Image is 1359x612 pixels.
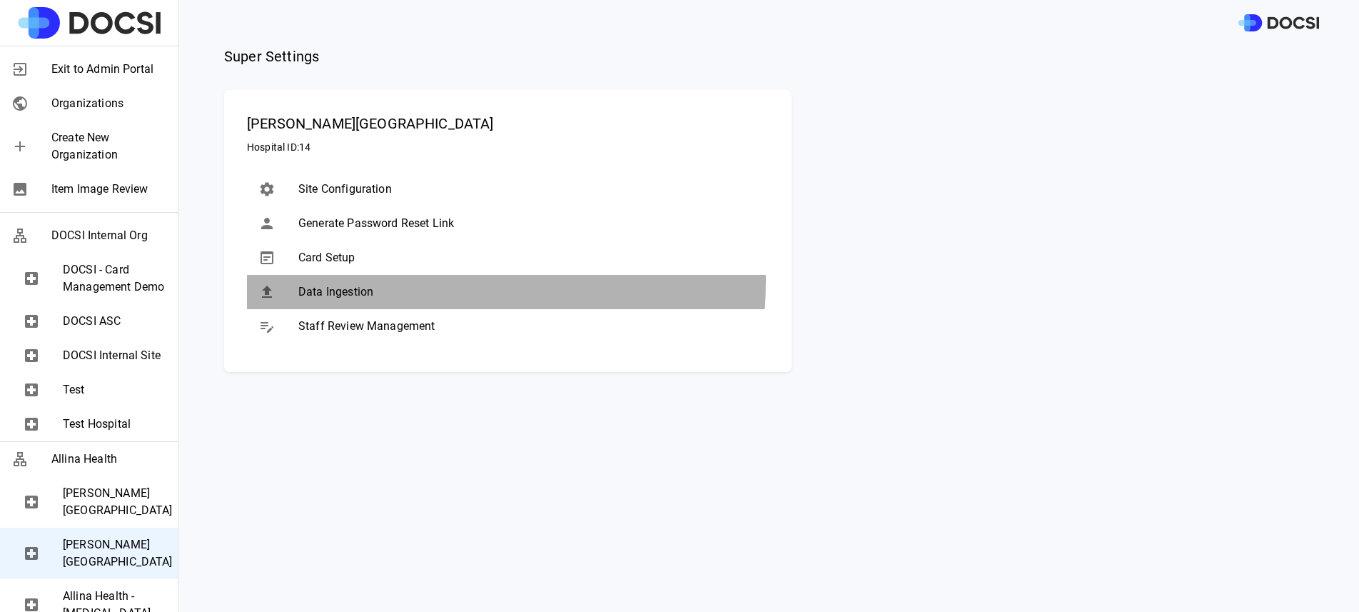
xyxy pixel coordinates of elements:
span: Super Settings [224,46,1359,67]
div: Site Configuration [247,172,769,206]
div: Card Setup [247,241,769,275]
div: Generate Password Reset Link [247,206,769,241]
span: DOCSI - Card Management Demo [63,261,166,296]
span: Exit to Admin Portal [51,61,166,78]
span: [PERSON_NAME][GEOGRAPHIC_DATA] [247,113,769,134]
img: Site Logo [18,7,161,39]
span: [PERSON_NAME][GEOGRAPHIC_DATA] [63,485,166,519]
span: DOCSI Internal Org [51,227,166,244]
div: Staff Review Management [247,309,769,343]
span: Create New Organization [51,129,166,164]
span: [PERSON_NAME][GEOGRAPHIC_DATA] [63,536,166,571]
span: Test Hospital [63,416,166,433]
span: Staff Review Management [298,318,757,335]
div: Data Ingestion [247,275,769,309]
span: Item Image Review [51,181,166,198]
img: DOCSI Logo [1238,14,1319,32]
span: Test [63,381,166,398]
span: DOCSI ASC [63,313,166,330]
span: Hospital ID: 14 [247,140,769,155]
span: Card Setup [298,249,757,266]
span: Organizations [51,95,166,112]
span: Data Ingestion [298,284,757,301]
span: Site Configuration [298,181,757,198]
span: Generate Password Reset Link [298,215,757,232]
span: Allina Health [51,451,166,468]
span: DOCSI Internal Site [63,347,166,364]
